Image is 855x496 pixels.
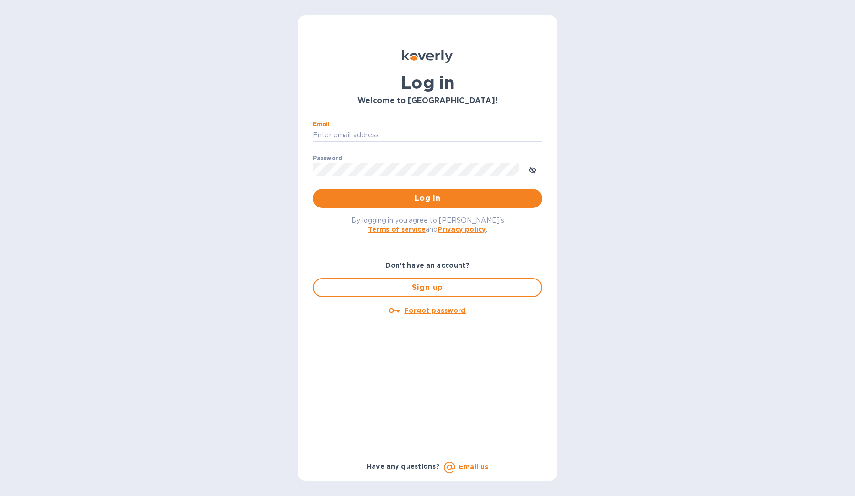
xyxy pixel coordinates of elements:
[402,50,453,63] img: Koverly
[313,128,542,143] input: Enter email address
[321,193,534,204] span: Log in
[404,307,466,314] u: Forgot password
[367,463,440,470] b: Have any questions?
[368,226,426,233] a: Terms of service
[313,96,542,105] h3: Welcome to [GEOGRAPHIC_DATA]!
[386,261,470,269] b: Don't have an account?
[438,226,486,233] a: Privacy policy
[523,160,542,179] button: toggle password visibility
[313,72,542,93] h1: Log in
[322,282,533,293] span: Sign up
[313,155,342,161] label: Password
[313,278,542,297] button: Sign up
[351,217,504,233] span: By logging in you agree to [PERSON_NAME]'s and .
[313,189,542,208] button: Log in
[459,463,488,471] a: Email us
[313,121,330,127] label: Email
